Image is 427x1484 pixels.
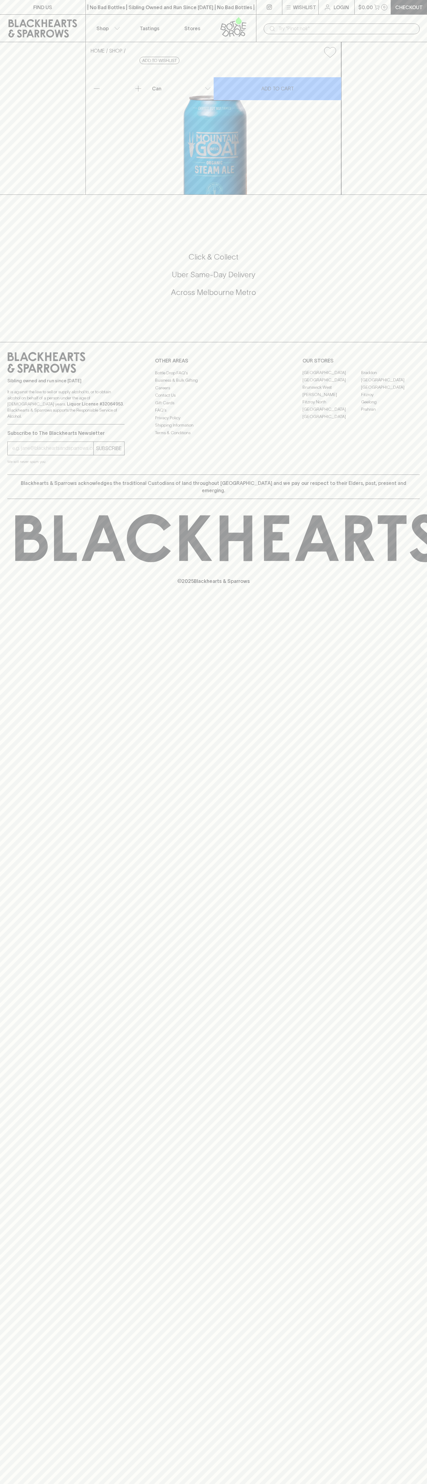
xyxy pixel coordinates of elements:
button: SUBSCRIBE [94,442,124,455]
button: Add to wishlist [322,45,338,60]
strong: Liquor License #32064953 [67,402,123,406]
input: Try "Pinot noir" [278,24,415,34]
p: Sibling owned and run since [DATE] [7,378,125,384]
h5: Uber Same-Day Delivery [7,270,420,280]
p: SUBSCRIBE [96,445,122,452]
p: Shop [96,25,109,32]
p: OUR STORES [302,357,420,364]
p: 0 [383,5,385,9]
button: Shop [86,15,128,42]
a: Fitzroy [361,391,420,398]
a: Shipping Information [155,422,272,429]
p: Blackhearts & Sparrows acknowledges the traditional Custodians of land throughout [GEOGRAPHIC_DAT... [12,479,415,494]
a: SHOP [109,48,122,53]
a: Careers [155,384,272,391]
div: Call to action block [7,227,420,330]
a: Brunswick West [302,384,361,391]
a: Privacy Policy [155,414,272,421]
a: FAQ's [155,407,272,414]
p: $0.00 [358,4,373,11]
button: Add to wishlist [139,57,179,64]
p: It is against the law to sell or supply alcohol to, or to obtain alcohol on behalf of a person un... [7,389,125,419]
a: HOME [91,48,105,53]
input: e.g. jane@blackheartsandsparrows.com.au [12,443,93,453]
a: [GEOGRAPHIC_DATA] [302,369,361,376]
p: Stores [184,25,200,32]
a: [GEOGRAPHIC_DATA] [361,376,420,384]
p: Can [152,85,161,92]
a: Stores [171,15,214,42]
a: [GEOGRAPHIC_DATA] [302,376,361,384]
a: Bottle Drop FAQ's [155,369,272,376]
a: [GEOGRAPHIC_DATA] [302,406,361,413]
a: Geelong [361,398,420,406]
img: 3010.png [86,63,341,195]
a: [PERSON_NAME] [302,391,361,398]
p: OTHER AREAS [155,357,272,364]
p: Subscribe to The Blackhearts Newsletter [7,429,125,437]
a: Tastings [128,15,171,42]
h5: Click & Collect [7,252,420,262]
a: Prahran [361,406,420,413]
p: Checkout [395,4,423,11]
a: Terms & Conditions [155,429,272,436]
a: [GEOGRAPHIC_DATA] [361,384,420,391]
a: [GEOGRAPHIC_DATA] [302,413,361,420]
p: FIND US [33,4,52,11]
a: Contact Us [155,392,272,399]
a: Braddon [361,369,420,376]
a: Fitzroy North [302,398,361,406]
p: Login [334,4,349,11]
a: Business & Bulk Gifting [155,377,272,384]
p: ADD TO CART [261,85,294,92]
a: Gift Cards [155,399,272,406]
p: We will never spam you [7,459,125,465]
button: ADD TO CART [214,77,341,100]
p: Wishlist [293,4,316,11]
div: Can [150,82,213,95]
h5: Across Melbourne Metro [7,287,420,297]
p: Tastings [140,25,159,32]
